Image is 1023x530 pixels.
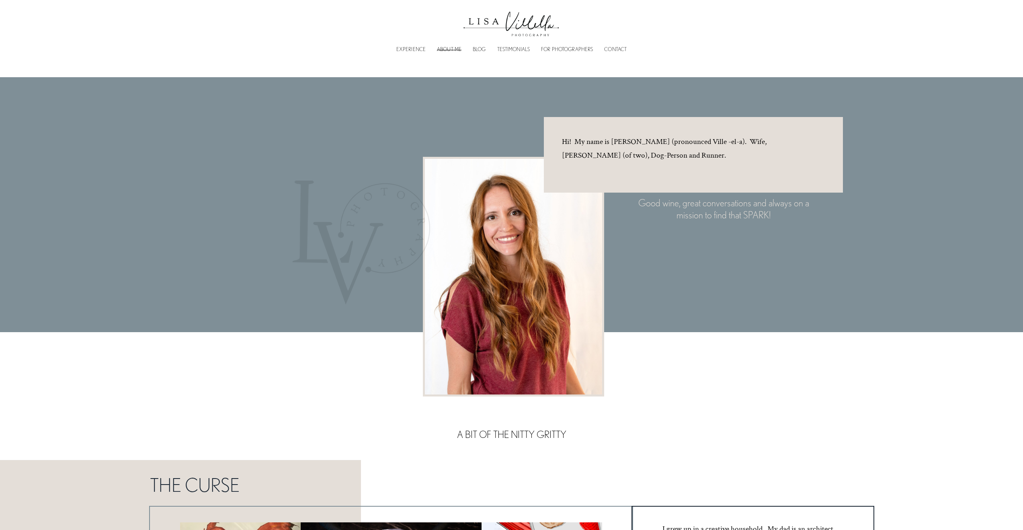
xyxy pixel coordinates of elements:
[396,48,426,51] a: EXPERIENCE
[421,429,602,441] h3: A BIT OF THE NITTY GRITTY
[562,137,768,161] span: Hi! My name is [PERSON_NAME] (pronounced Ville -el-a). Wife, [PERSON_NAME] (of two), Dog-Person a...
[150,474,240,495] span: THE CURSE
[638,197,811,221] span: Good wine, great conversations and always on a mission to find that SPARK!
[459,3,564,40] img: Lisa Villella Photography
[437,48,461,51] a: ABOUT ME
[541,48,593,51] a: FOR PHOTOGRAPHERS
[604,48,627,51] a: CONTACT
[473,48,486,51] a: BLOG
[497,48,530,51] a: TESTIMONIALS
